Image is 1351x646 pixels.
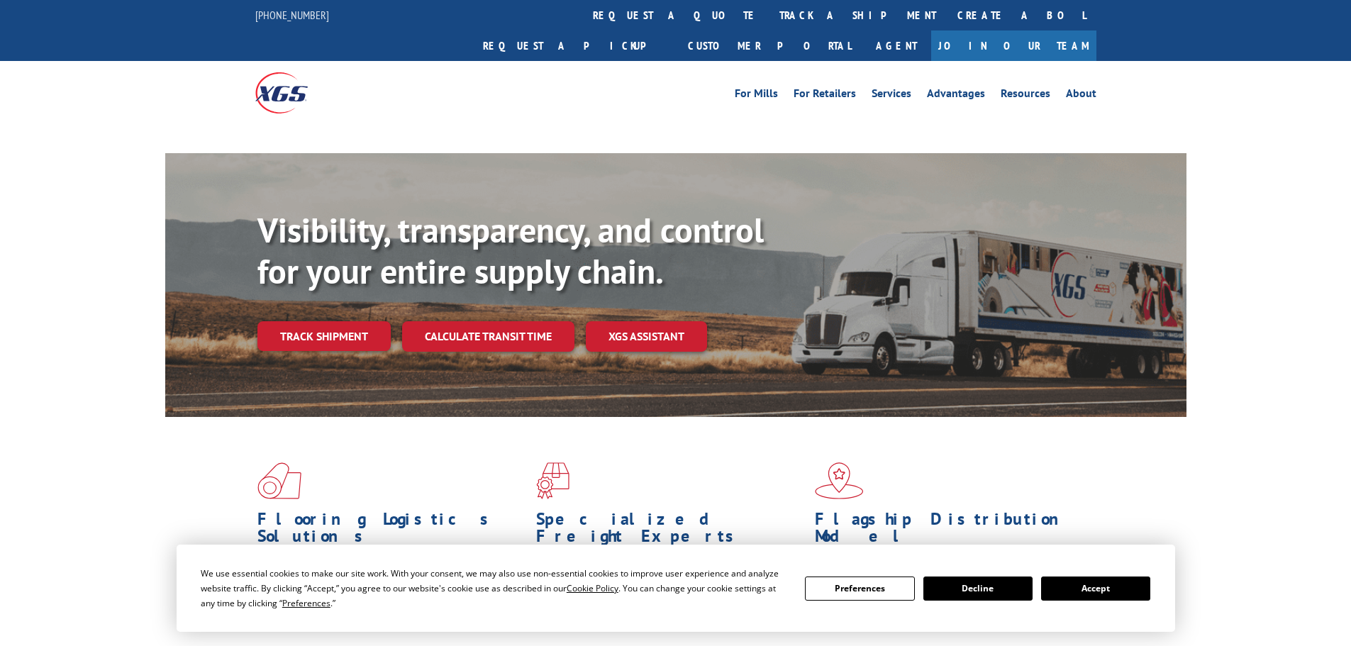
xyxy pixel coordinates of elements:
[201,566,788,611] div: We use essential cookies to make our site work. With your consent, we may also use non-essential ...
[472,30,677,61] a: Request a pickup
[872,88,911,104] a: Services
[257,511,526,552] h1: Flooring Logistics Solutions
[677,30,862,61] a: Customer Portal
[735,88,778,104] a: For Mills
[257,462,301,499] img: xgs-icon-total-supply-chain-intelligence-red
[805,577,914,601] button: Preferences
[177,545,1175,632] div: Cookie Consent Prompt
[931,30,1096,61] a: Join Our Team
[257,321,391,351] a: Track shipment
[815,511,1083,552] h1: Flagship Distribution Model
[586,321,707,352] a: XGS ASSISTANT
[1066,88,1096,104] a: About
[815,462,864,499] img: xgs-icon-flagship-distribution-model-red
[862,30,931,61] a: Agent
[923,577,1033,601] button: Decline
[567,582,618,594] span: Cookie Policy
[257,208,764,293] b: Visibility, transparency, and control for your entire supply chain.
[927,88,985,104] a: Advantages
[1041,577,1150,601] button: Accept
[794,88,856,104] a: For Retailers
[282,597,330,609] span: Preferences
[1001,88,1050,104] a: Resources
[255,8,329,22] a: [PHONE_NUMBER]
[536,511,804,552] h1: Specialized Freight Experts
[402,321,574,352] a: Calculate transit time
[536,462,569,499] img: xgs-icon-focused-on-flooring-red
